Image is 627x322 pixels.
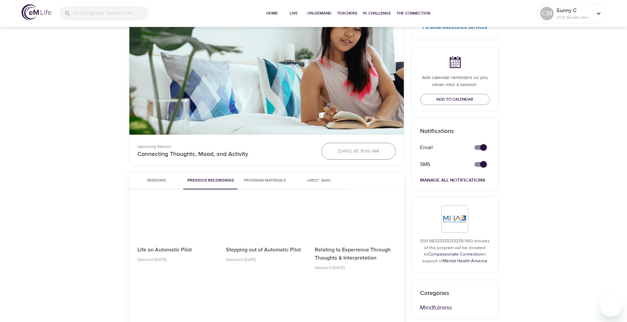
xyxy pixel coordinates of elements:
p: Life on Automatic Pilot [137,246,218,254]
span: 1% Challenge [363,10,391,17]
span: Home [264,10,280,17]
span: Program Materials [242,177,288,184]
p: Notifications [420,127,490,136]
p: Add calendar reminders so you never miss a session. [420,74,490,88]
p: Categories [420,289,490,298]
span: Live [286,10,302,17]
img: logo [22,4,51,20]
div: CM [540,7,554,20]
p: 2720 Mindful Minutes [556,15,592,21]
span: Sessions [133,177,179,184]
span: Previous Recordings [187,177,234,184]
p: Upcoming Session [137,143,313,150]
div: Email [416,140,466,156]
span: eMCC™ Skills [296,177,342,184]
span: Teachers [337,10,357,17]
div: SMS [416,157,466,172]
a: Manage All Notifications [420,177,485,183]
iframe: Button to launch messaging window [600,295,622,317]
a: Compassionate Connection [428,251,482,257]
p: Relating to Experience Through Thoughts & Interpretation [315,246,395,262]
button: Add to Calendar [420,94,490,105]
span: Add to Calendar [436,96,473,103]
span: The Connection [396,10,430,17]
p: Session 3 · [DATE] [315,265,395,271]
p: Stepping out of Automatic Pilot [226,246,307,254]
p: Sunny C [556,6,592,15]
p: Mindfulness [420,303,490,312]
p: Session 1 · [DATE] [137,257,218,263]
p: 500.98333333333335/960 minutes of this program will be donated to in support of [420,238,490,264]
span: On-Demand [307,10,332,17]
p: Connecting Thoughts, Mood, and Activity [137,150,313,159]
p: Session 2 · [DATE] [226,257,307,263]
a: Mental Health America [443,258,487,264]
input: Find programs, teachers, etc... [74,6,149,21]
